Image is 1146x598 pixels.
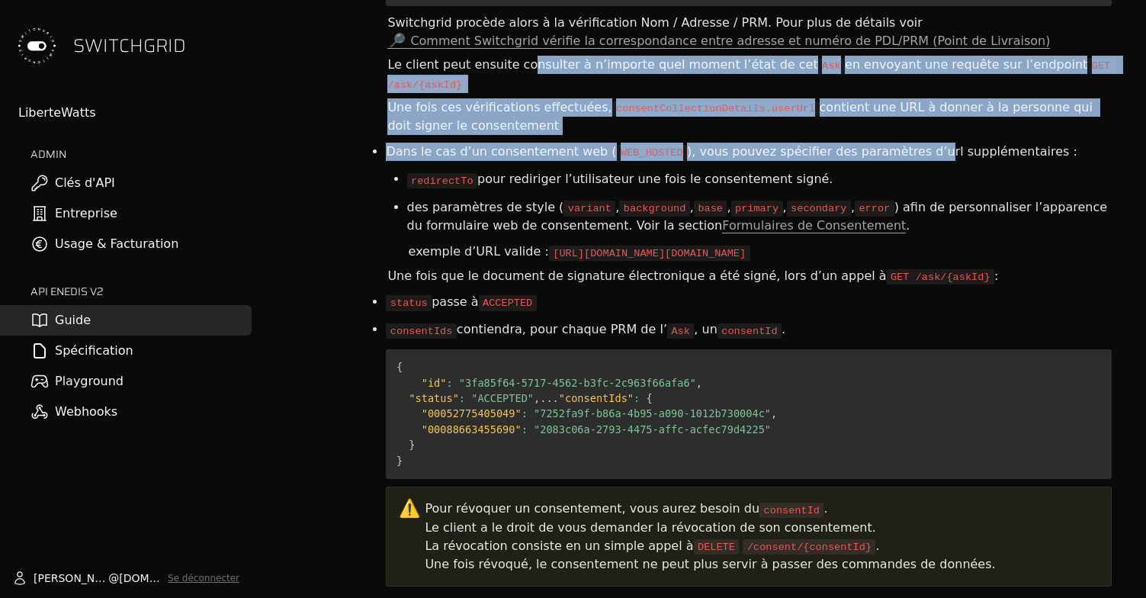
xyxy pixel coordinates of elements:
[667,323,694,339] code: Ask
[422,377,447,389] span: "id"
[399,498,421,519] span: ⚠️
[409,392,458,404] span: "status"
[617,145,687,160] code: WEB_HOSTED
[389,32,406,49] span: 🔎
[407,173,477,188] code: redirectTo
[422,407,522,420] span: "00052775405049"
[634,392,640,404] span: :
[409,439,415,451] span: }
[696,377,702,389] span: ,
[855,201,894,216] code: error
[619,201,689,216] code: background
[407,240,1112,263] div: exemple d’URL valide :
[534,392,540,404] span: ,
[717,323,782,339] code: consentId
[471,392,534,404] span: "ACCEPTED"
[818,58,845,73] code: Ask
[771,407,777,420] span: ,
[743,539,875,555] code: /consent/{consentId}
[108,571,119,586] span: @
[422,423,522,436] span: "00088663455690"
[759,503,823,518] code: consentId
[459,377,696,389] span: "3fa85f64-5717-4562-b3fc-2c963f66afa6"
[386,138,1112,166] li: Dans le cas d’un consentement web ( ), vous pouvez spécifier des paramètres d’url supplémentaires :
[386,316,1112,343] li: contiendra, pour chaque PRM de l’ , un .
[386,96,1112,137] div: Une fois ces vérifications effectuées, contient une URL à donner à la personne qui doit signer le...
[73,34,186,58] span: SWITCHGRID
[522,407,528,420] span: :
[119,571,162,586] span: [DOMAIN_NAME]
[18,104,252,122] div: LiberteWatts
[168,572,239,584] button: Se déconnecter
[646,392,652,404] span: {
[459,392,465,404] span: :
[722,218,906,233] a: Formulaires de Consentement
[386,288,1112,316] li: passe à
[34,571,108,586] span: [PERSON_NAME].vanheusden
[30,284,252,299] h2: API ENEDIS v2
[386,265,1112,288] div: Une fois que le document de signature électronique a été signé, lors d’un appel à :
[396,361,777,466] code: ...
[386,11,1112,53] div: Switchgrid procède alors à la vérification Nom / Adresse / PRM. Pour plus de détails voir
[534,423,771,436] span: "2083c06a-2793-4475-affc-acfec79d4225"
[387,34,1050,49] a: 🔎Comment Switchgrid vérifie la correspondance entre adresse et numéro de PDL/PRM (Point de Livrai...
[30,146,252,162] h2: ADMIN
[612,101,820,116] code: consentCollectionDetails.userUrl
[446,377,452,389] span: :
[563,201,615,216] code: variant
[386,295,432,310] code: status
[887,269,994,285] code: GET /ask/{askId}
[386,323,456,339] code: consentIds
[787,201,851,216] code: secondary
[410,34,1050,50] span: Comment Switchgrid vérifie la correspondance entre adresse et numéro de PDL/PRM (Point de Livraison)
[407,166,1112,193] li: pour rediriger l’utilisateur une fois le consentement signé.
[559,392,634,404] span: "consentIds"
[396,361,403,373] span: {
[479,295,537,310] code: ACCEPTED
[425,500,1099,574] div: Pour révoquer un consentement, vous aurez besoin du . Le client a le droit de vous demander la ré...
[522,423,528,436] span: :
[12,21,61,70] img: Switchgrid Logo
[549,246,750,261] code: [URL][DOMAIN_NAME][DOMAIN_NAME]
[731,201,783,216] code: primary
[407,194,1112,240] li: des paramètres de style ( , , , , , ) afin de personnaliser l’apparence du formulaire web de cons...
[396,455,403,467] span: }
[694,201,727,216] code: base
[694,539,740,555] code: DELETE
[386,53,1112,95] div: Le client peut ensuite consulter à n’importe quel moment l’état de cet en envoyant une requête su...
[534,407,771,420] span: "7252fa9f-b86a-4b95-a090-1012b730004c"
